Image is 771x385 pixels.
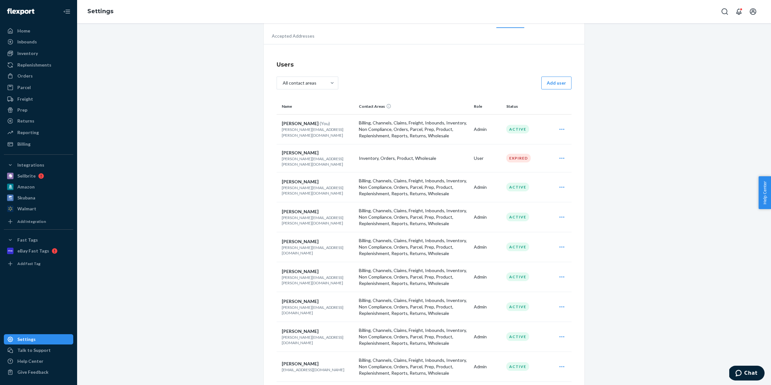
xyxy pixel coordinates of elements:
[17,184,35,190] div: Amazon
[506,183,529,191] div: Active
[4,356,73,366] a: Help Center
[4,235,73,245] button: Fast Tags
[282,185,354,196] p: [PERSON_NAME][EMAIL_ADDRESS][PERSON_NAME][DOMAIN_NAME]
[359,207,469,227] p: Billing, Channels, Claims, Freight, Inbounds, Inventory, Non Compliance, Orders, Parcel, Prep, Pr...
[282,335,354,345] p: [PERSON_NAME][EMAIL_ADDRESS][DOMAIN_NAME]
[359,178,469,197] p: Billing, Channels, Claims, Freight, Inbounds, Inventory, Non Compliance, Orders, Parcel, Prep, Pr...
[17,96,33,102] div: Freight
[4,26,73,36] a: Home
[359,155,469,161] p: Inventory, Orders, Product, Wholesale
[554,123,570,136] div: Open user actions
[277,60,572,69] h4: Users
[471,262,504,292] td: Admin
[554,300,570,313] div: Open user actions
[282,127,354,138] p: [PERSON_NAME][EMAIL_ADDRESS][PERSON_NAME][DOMAIN_NAME]
[4,216,73,227] a: Add Integration
[471,322,504,352] td: Admin
[359,357,469,376] p: Billing, Channels, Claims, Freight, Inbounds, Inventory, Non Compliance, Orders, Parcel, Prep, Pr...
[282,361,319,366] span: [PERSON_NAME]
[554,181,570,194] div: Open user actions
[356,99,471,114] th: Contact Areas
[282,209,319,214] span: [PERSON_NAME]
[60,5,73,18] button: Close Navigation
[359,297,469,316] p: Billing, Channels, Claims, Freight, Inbounds, Inventory, Non Compliance, Orders, Parcel, Prep, Pr...
[471,172,504,202] td: Admin
[4,94,73,104] a: Freight
[17,347,51,353] div: Talk to Support
[4,139,73,149] a: Billing
[506,362,529,371] div: Active
[17,336,36,343] div: Settings
[282,121,319,126] span: [PERSON_NAME]
[17,50,38,57] div: Inventory
[277,99,356,114] th: Name
[718,5,731,18] button: Open Search Box
[17,248,49,254] div: eBay Fast Tags
[17,173,36,179] div: Sellbrite
[264,28,323,44] li: Accepted Addresses
[4,60,73,70] a: Replenishments
[471,352,504,381] td: Admin
[554,152,570,165] div: Open user actions
[282,156,354,167] p: [PERSON_NAME][EMAIL_ADDRESS][PERSON_NAME][DOMAIN_NAME]
[359,267,469,287] p: Billing, Channels, Claims, Freight, Inbounds, Inventory, Non Compliance, Orders, Parcel, Prep, Pr...
[4,37,73,47] a: Inbounds
[732,5,745,18] button: Open notifications
[4,82,73,93] a: Parcel
[282,179,319,184] span: [PERSON_NAME]
[4,334,73,344] a: Settings
[506,302,529,311] div: Active
[17,84,31,91] div: Parcel
[282,245,354,256] p: [PERSON_NAME][EMAIL_ADDRESS][DOMAIN_NAME]
[17,369,49,375] div: Give Feedback
[4,171,73,181] a: Sellbrite
[17,28,30,34] div: Home
[506,213,529,221] div: Active
[554,211,570,224] div: Open user actions
[17,141,31,147] div: Billing
[282,239,319,244] span: [PERSON_NAME]
[554,241,570,253] div: Open user actions
[471,232,504,262] td: Admin
[17,39,37,45] div: Inbounds
[17,62,51,68] div: Replenishments
[4,193,73,203] a: Skubana
[4,105,73,115] a: Prep
[17,219,46,224] div: Add Integration
[17,237,38,243] div: Fast Tags
[758,176,771,209] button: Help Center
[554,360,570,373] div: Open user actions
[506,243,529,251] div: Active
[283,80,316,86] div: All contact areas
[747,5,759,18] button: Open account menu
[282,328,319,334] span: [PERSON_NAME]
[4,48,73,59] a: Inventory
[282,275,354,286] p: [PERSON_NAME][EMAIL_ADDRESS][PERSON_NAME][DOMAIN_NAME]
[17,358,43,364] div: Help Center
[282,150,319,155] span: [PERSON_NAME]
[729,366,765,382] iframe: Opens a widget where you can chat to one of our agents
[504,99,551,114] th: Status
[17,261,40,266] div: Add Fast Tag
[17,118,34,124] div: Returns
[282,269,319,274] span: [PERSON_NAME]
[471,202,504,232] td: Admin
[4,71,73,81] a: Orders
[4,367,73,377] button: Give Feedback
[87,8,113,15] a: Settings
[4,246,73,256] a: eBay Fast Tags
[17,162,44,168] div: Integrations
[4,116,73,126] a: Returns
[4,160,73,170] button: Integrations
[17,73,33,79] div: Orders
[4,182,73,192] a: Amazon
[471,292,504,322] td: Admin
[17,107,27,113] div: Prep
[82,2,119,21] ol: breadcrumbs
[282,215,354,226] p: [PERSON_NAME][EMAIL_ADDRESS][PERSON_NAME][DOMAIN_NAME]
[471,144,504,172] td: User
[359,237,469,257] p: Billing, Channels, Claims, Freight, Inbounds, Inventory, Non Compliance, Orders, Parcel, Prep, Pr...
[471,114,504,144] td: Admin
